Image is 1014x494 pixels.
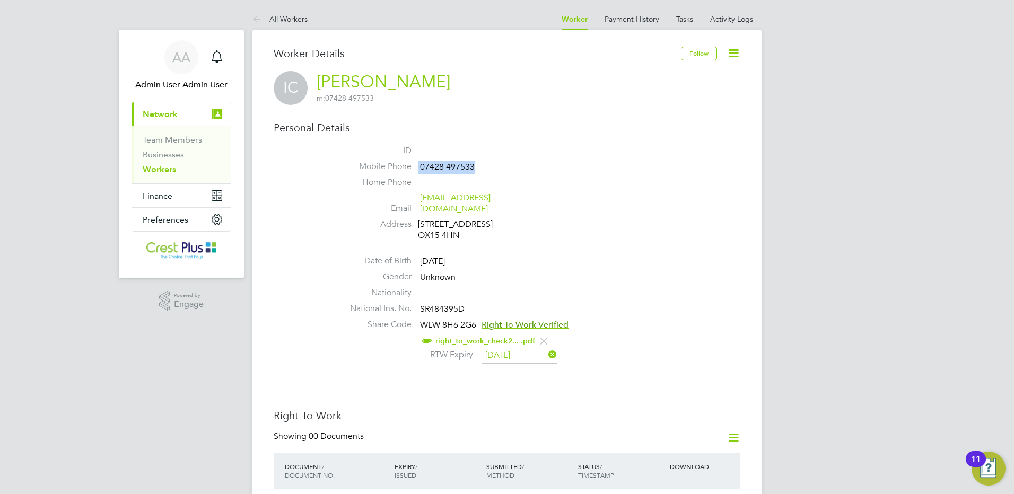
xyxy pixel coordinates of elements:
[337,271,412,283] label: Gender
[482,320,569,330] span: Right To Work Verified
[143,191,172,201] span: Finance
[172,50,190,64] span: AA
[420,272,456,283] span: Unknown
[418,219,519,241] div: [STREET_ADDRESS] OX15 4HN
[317,93,374,103] span: 07428 497533
[337,145,412,156] label: ID
[337,319,412,330] label: Share Code
[971,459,981,473] div: 11
[420,257,445,267] span: [DATE]
[605,14,659,24] a: Payment History
[420,304,465,314] span: SR484395D
[337,219,412,230] label: Address
[420,349,473,360] label: RTW Expiry
[600,462,602,471] span: /
[119,30,244,278] nav: Main navigation
[317,72,450,92] a: [PERSON_NAME]
[710,14,753,24] a: Activity Logs
[274,431,366,442] div: Showing
[415,462,417,471] span: /
[252,14,308,24] a: All Workers
[435,337,535,346] a: right_to_work_check2... .pdf
[143,215,188,225] span: Preferences
[676,14,693,24] a: Tasks
[681,47,717,60] button: Follow
[132,40,231,91] a: AAAdmin User Admin User
[146,242,217,259] img: crestplusoperations-logo-retina.png
[132,242,231,259] a: Go to home page
[285,471,335,479] span: DOCUMENT NO.
[395,471,416,479] span: ISSUED
[317,93,325,103] span: m:
[274,121,740,135] h3: Personal Details
[143,164,176,174] a: Workers
[575,457,667,484] div: STATUS
[143,149,184,160] a: Businesses
[337,177,412,188] label: Home Phone
[159,291,204,311] a: Powered byEngage
[484,457,575,484] div: SUBMITTED
[522,462,524,471] span: /
[174,300,204,309] span: Engage
[132,78,231,91] span: Admin User Admin User
[578,471,614,479] span: TIMESTAMP
[420,192,491,214] a: [EMAIL_ADDRESS][DOMAIN_NAME]
[143,135,202,145] a: Team Members
[274,71,308,105] span: IC
[562,15,588,24] a: Worker
[667,457,740,476] div: DOWNLOAD
[337,203,412,214] label: Email
[337,161,412,172] label: Mobile Phone
[143,109,178,119] span: Network
[174,291,204,300] span: Powered by
[274,47,681,60] h3: Worker Details
[972,452,1006,486] button: Open Resource Center, 11 new notifications
[420,320,476,330] span: WLW 8H6 2G6
[132,208,231,231] button: Preferences
[132,184,231,207] button: Finance
[486,471,514,479] span: METHOD
[392,457,484,484] div: EXPIRY
[132,126,231,183] div: Network
[282,457,392,484] div: DOCUMENT
[337,303,412,314] label: National Ins. No.
[309,431,364,442] span: 00 Documents
[337,255,412,267] label: Date of Birth
[420,162,475,172] span: 07428 497533
[274,409,740,422] h3: Right To Work
[482,348,557,364] input: Select one
[132,102,231,126] button: Network
[322,462,324,471] span: /
[337,287,412,298] label: Nationality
